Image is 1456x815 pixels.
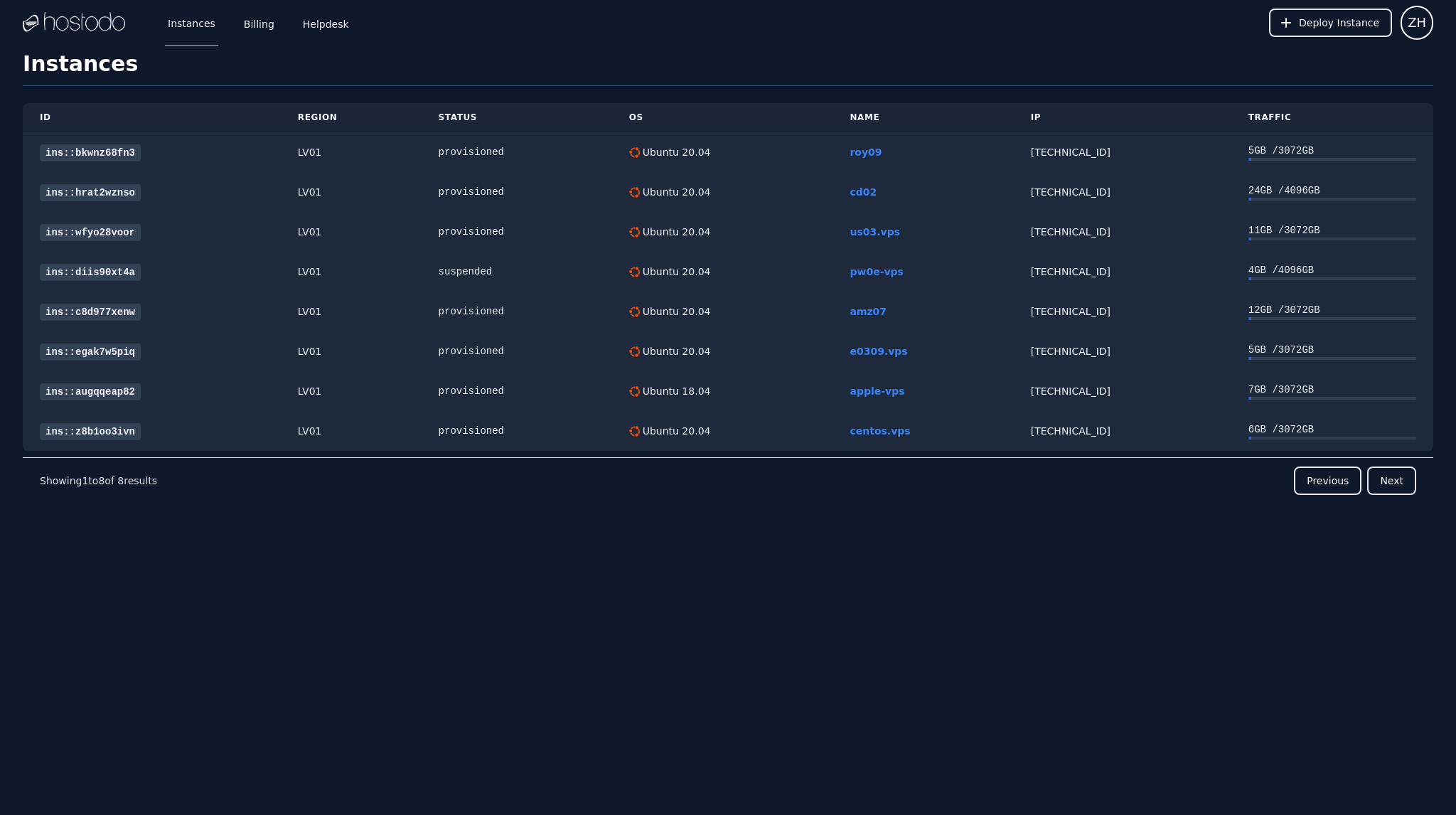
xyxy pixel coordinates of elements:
[640,344,711,358] div: Ubuntu 20.04
[23,457,1433,504] nav: Pagination
[40,343,141,361] a: ins::egak7w5piq
[98,475,105,486] span: 8
[1031,384,1214,398] div: [TECHNICAL_ID]
[629,386,640,397] img: Ubuntu 18.04
[640,265,711,279] div: Ubuntu 20.04
[1231,103,1433,132] th: Traffic
[298,145,405,159] div: LV01
[1031,145,1214,159] div: [TECHNICAL_ID]
[298,424,405,438] div: LV01
[23,12,125,33] img: Logo
[629,346,640,357] img: Ubuntu 20.04
[40,423,141,440] a: ins::z8b1oo3ivn
[439,384,595,398] div: provisioned
[1031,265,1214,279] div: [TECHNICAL_ID]
[850,266,903,277] a: pw0e-vps
[1248,383,1416,397] div: 7 GB / 3072 GB
[1367,467,1416,495] button: Next
[1031,185,1214,199] div: [TECHNICAL_ID]
[439,304,595,319] div: provisioned
[40,474,157,488] p: Showing to of results
[40,224,141,241] a: ins::wfyo28voor
[40,264,141,281] a: ins::diis90xt4a
[629,187,640,198] img: Ubuntu 20.04
[1248,144,1416,158] div: 5 GB / 3072 GB
[1031,225,1214,239] div: [TECHNICAL_ID]
[629,307,640,317] img: Ubuntu 20.04
[23,51,1433,86] h1: Instances
[1248,303,1416,317] div: 12 GB / 3072 GB
[850,425,910,437] a: centos.vps
[850,346,907,357] a: e0309.vps
[82,475,88,486] span: 1
[439,225,595,239] div: provisioned
[1408,13,1426,33] span: ZH
[40,144,141,161] a: ins::bkwnz68fn3
[298,225,405,239] div: LV01
[629,227,640,238] img: Ubuntu 20.04
[850,385,904,397] a: apple-vps
[40,304,141,321] a: ins::c8d977xenw
[23,103,281,132] th: ID
[298,185,405,199] div: LV01
[1031,304,1214,319] div: [TECHNICAL_ID]
[1248,183,1416,198] div: 24 GB / 4096 GB
[40,184,141,201] a: ins::hrat2wznso
[281,103,422,132] th: Region
[298,384,405,398] div: LV01
[640,145,711,159] div: Ubuntu 20.04
[1248,263,1416,277] div: 4 GB / 4096 GB
[640,384,711,398] div: Ubuntu 18.04
[850,186,877,198] a: cd02
[640,225,711,239] div: Ubuntu 20.04
[629,426,640,437] img: Ubuntu 20.04
[117,475,124,486] span: 8
[833,103,1013,132] th: Name
[439,344,595,358] div: provisioned
[40,383,141,400] a: ins::augqqeap82
[1248,223,1416,238] div: 11 GB / 3072 GB
[1014,103,1231,132] th: IP
[1299,16,1379,30] span: Deploy Instance
[612,103,833,132] th: OS
[629,267,640,277] img: Ubuntu 20.04
[1248,422,1416,437] div: 6 GB / 3072 GB
[298,304,405,319] div: LV01
[1269,9,1392,37] button: Deploy Instance
[1031,344,1214,358] div: [TECHNICAL_ID]
[640,185,711,199] div: Ubuntu 20.04
[640,424,711,438] div: Ubuntu 20.04
[1031,424,1214,438] div: [TECHNICAL_ID]
[850,306,887,317] a: amz07
[1401,6,1433,40] button: User menu
[850,147,882,158] a: roy09
[422,103,612,132] th: Status
[1248,343,1416,357] div: 5 GB / 3072 GB
[629,147,640,158] img: Ubuntu 20.04
[298,265,405,279] div: LV01
[298,344,405,358] div: LV01
[439,145,595,159] div: provisioned
[439,265,595,279] div: suspended
[640,304,711,319] div: Ubuntu 20.04
[1294,467,1361,495] button: Previous
[439,185,595,199] div: provisioned
[439,424,595,438] div: provisioned
[850,226,900,238] a: us03.vps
